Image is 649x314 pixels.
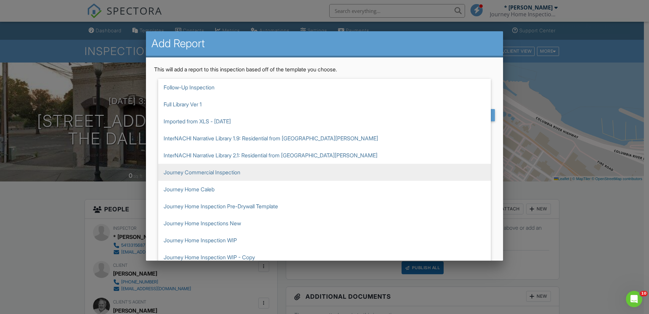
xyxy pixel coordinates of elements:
[158,232,491,249] span: Journey Home Inspection WIP
[158,130,491,147] span: InterNACHI Narrative Library 1.9: Residential from [GEOGRAPHIC_DATA][PERSON_NAME]
[158,215,491,232] span: Journey Home Inspections New
[158,181,491,198] span: Journey Home Caleb
[626,291,642,307] iframe: Intercom live chat
[154,66,495,73] p: This will add a report to this inspection based off of the template you choose.
[158,147,491,164] span: InterNACHI Narrative Library 2.1: Residential from [GEOGRAPHIC_DATA][PERSON_NAME]
[158,249,491,266] span: Journey Home Inspection WIP - Copy
[158,198,491,215] span: Journey Home Inspection Pre-Drywall Template
[158,79,491,96] span: Follow-Up Inspection
[520,18,630,34] div: Report was successfully destroyed.
[158,113,491,130] span: Imported from XLS - [DATE]
[640,291,648,296] span: 10
[158,164,491,181] span: Journey Commercial Inspection
[151,37,498,50] h2: Add Report
[158,96,491,113] span: Full Library Ver 1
